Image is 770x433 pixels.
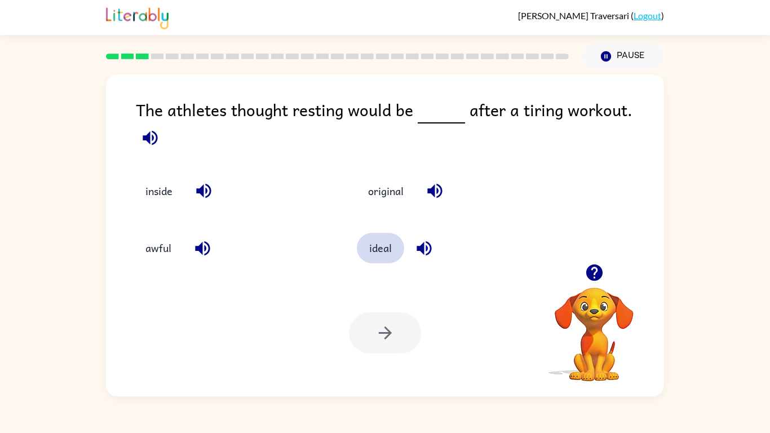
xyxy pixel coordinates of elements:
a: Logout [634,10,661,21]
button: inside [134,176,184,206]
div: ( ) [518,10,664,21]
div: The athletes thought resting would be after a tiring workout. [136,97,664,153]
button: original [357,176,415,206]
video: Your browser must support playing .mp4 files to use Literably. Please try using another browser. [538,270,650,383]
span: [PERSON_NAME] Traversari [518,10,631,21]
button: Pause [582,43,664,69]
button: ideal [357,233,404,263]
button: awful [134,233,183,263]
img: Literably [106,5,169,29]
